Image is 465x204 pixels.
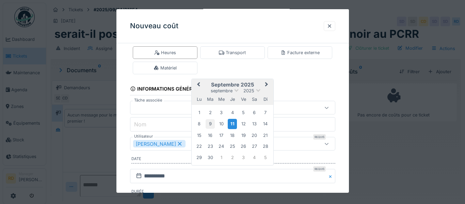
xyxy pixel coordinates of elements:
[217,108,226,117] div: Choose mercredi 3 septembre 2025
[206,95,215,104] div: mardi
[217,131,226,140] div: Choose mercredi 17 septembre 2025
[195,142,204,151] div: Choose lundi 22 septembre 2025
[228,131,237,140] div: Choose jeudi 18 septembre 2025
[228,119,237,129] div: Choose jeudi 11 septembre 2025
[133,134,154,139] label: Utilisateur
[250,142,259,151] div: Choose samedi 27 septembre 2025
[154,49,176,56] div: Heures
[194,107,271,163] div: Month septembre, 2025
[131,156,335,163] label: Date
[261,119,270,128] div: Choose dimanche 14 septembre 2025
[228,142,237,151] div: Choose jeudi 25 septembre 2025
[217,119,226,128] div: Choose mercredi 10 septembre 2025
[261,108,270,117] div: Choose dimanche 7 septembre 2025
[250,95,259,104] div: samedi
[250,153,259,162] div: Choose samedi 4 octobre 2025
[195,153,204,162] div: Choose lundi 29 septembre 2025
[217,153,226,162] div: Choose mercredi 1 octobre 2025
[206,108,215,117] div: Choose mardi 2 septembre 2025
[239,119,248,128] div: Choose vendredi 12 septembre 2025
[261,95,270,104] div: dimanche
[195,119,204,128] div: Choose lundi 8 septembre 2025
[154,65,177,71] div: Matériel
[250,108,259,117] div: Choose samedi 6 septembre 2025
[195,95,204,104] div: lundi
[280,49,320,56] div: Facture externe
[206,119,215,128] div: Choose mardi 9 septembre 2025
[133,120,148,128] label: Nom
[206,142,215,151] div: Choose mardi 23 septembre 2025
[243,88,254,93] span: 2025
[211,88,233,93] span: septembre
[239,142,248,151] div: Choose vendredi 26 septembre 2025
[239,95,248,104] div: vendredi
[192,82,273,88] h2: septembre 2025
[192,80,203,91] button: Previous Month
[131,189,335,196] label: Durée
[239,131,248,140] div: Choose vendredi 19 septembre 2025
[250,119,259,128] div: Choose samedi 13 septembre 2025
[219,49,246,56] div: Transport
[228,153,237,162] div: Choose jeudi 2 octobre 2025
[261,142,270,151] div: Choose dimanche 28 septembre 2025
[130,22,178,30] h3: Nouveau coût
[313,134,326,140] div: Requis
[261,153,270,162] div: Choose dimanche 5 octobre 2025
[195,108,204,117] div: Choose lundi 1 septembre 2025
[228,95,237,104] div: jeudi
[133,140,186,147] div: [PERSON_NAME]
[133,97,164,103] label: Tâche associée
[239,108,248,117] div: Choose vendredi 5 septembre 2025
[130,84,205,95] div: Informations générales
[217,142,226,151] div: Choose mercredi 24 septembre 2025
[217,95,226,104] div: mercredi
[261,131,270,140] div: Choose dimanche 21 septembre 2025
[250,131,259,140] div: Choose samedi 20 septembre 2025
[239,153,248,162] div: Choose vendredi 3 octobre 2025
[228,108,237,117] div: Choose jeudi 4 septembre 2025
[206,131,215,140] div: Choose mardi 16 septembre 2025
[313,166,326,172] div: Requis
[195,131,204,140] div: Choose lundi 15 septembre 2025
[262,80,273,91] button: Next Month
[206,153,215,162] div: Choose mardi 30 septembre 2025
[328,169,335,183] button: Close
